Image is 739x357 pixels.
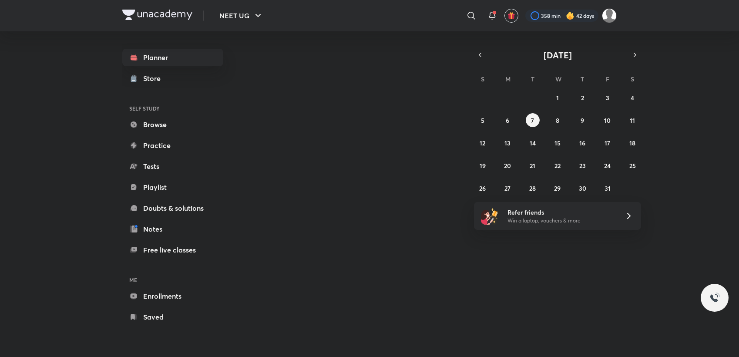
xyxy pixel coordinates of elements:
[122,220,223,238] a: Notes
[629,162,636,170] abbr: October 25, 2025
[579,184,586,192] abbr: October 30, 2025
[531,116,534,125] abbr: October 7, 2025
[476,113,490,127] button: October 5, 2025
[625,91,639,104] button: October 4, 2025
[709,293,720,303] img: ttu
[604,116,611,125] abbr: October 10, 2025
[601,113,615,127] button: October 10, 2025
[122,137,223,154] a: Practice
[575,113,589,127] button: October 9, 2025
[531,75,534,83] abbr: Tuesday
[579,162,586,170] abbr: October 23, 2025
[122,178,223,196] a: Playlist
[602,8,617,23] img: Payal
[575,158,589,172] button: October 23, 2025
[481,75,484,83] abbr: Sunday
[544,49,572,61] span: [DATE]
[581,94,584,102] abbr: October 2, 2025
[551,113,564,127] button: October 8, 2025
[601,181,615,195] button: October 31, 2025
[501,158,514,172] button: October 20, 2025
[526,136,540,150] button: October 14, 2025
[551,158,564,172] button: October 22, 2025
[214,7,269,24] button: NEET UG
[625,136,639,150] button: October 18, 2025
[566,11,574,20] img: streak
[630,116,635,125] abbr: October 11, 2025
[554,139,561,147] abbr: October 15, 2025
[481,116,484,125] abbr: October 5, 2025
[507,12,515,20] img: avatar
[504,184,511,192] abbr: October 27, 2025
[556,116,559,125] abbr: October 8, 2025
[122,10,192,20] img: Company Logo
[606,94,609,102] abbr: October 3, 2025
[486,49,629,61] button: [DATE]
[601,91,615,104] button: October 3, 2025
[122,287,223,305] a: Enrollments
[581,116,584,125] abbr: October 9, 2025
[122,10,192,22] a: Company Logo
[479,184,486,192] abbr: October 26, 2025
[601,136,615,150] button: October 17, 2025
[476,136,490,150] button: October 12, 2025
[530,162,535,170] abbr: October 21, 2025
[605,139,610,147] abbr: October 17, 2025
[504,162,511,170] abbr: October 20, 2025
[575,181,589,195] button: October 30, 2025
[631,94,634,102] abbr: October 4, 2025
[530,139,536,147] abbr: October 14, 2025
[143,73,166,84] div: Store
[629,139,635,147] abbr: October 18, 2025
[122,308,223,326] a: Saved
[122,241,223,259] a: Free live classes
[505,75,511,83] abbr: Monday
[501,136,514,150] button: October 13, 2025
[122,70,223,87] a: Store
[605,184,611,192] abbr: October 31, 2025
[555,75,561,83] abbr: Wednesday
[551,91,564,104] button: October 1, 2025
[506,116,509,125] abbr: October 6, 2025
[551,181,564,195] button: October 29, 2025
[554,184,561,192] abbr: October 29, 2025
[579,139,585,147] abbr: October 16, 2025
[551,136,564,150] button: October 15, 2025
[476,181,490,195] button: October 26, 2025
[501,181,514,195] button: October 27, 2025
[507,217,615,225] p: Win a laptop, vouchers & more
[122,273,223,287] h6: ME
[526,181,540,195] button: October 28, 2025
[122,116,223,133] a: Browse
[606,75,609,83] abbr: Friday
[526,158,540,172] button: October 21, 2025
[122,49,223,66] a: Planner
[631,75,634,83] abbr: Saturday
[556,94,559,102] abbr: October 1, 2025
[625,113,639,127] button: October 11, 2025
[526,113,540,127] button: October 7, 2025
[481,207,498,225] img: referral
[575,136,589,150] button: October 16, 2025
[507,208,615,217] h6: Refer friends
[504,9,518,23] button: avatar
[601,158,615,172] button: October 24, 2025
[480,139,485,147] abbr: October 12, 2025
[575,91,589,104] button: October 2, 2025
[504,139,511,147] abbr: October 13, 2025
[122,199,223,217] a: Doubts & solutions
[501,113,514,127] button: October 6, 2025
[480,162,486,170] abbr: October 19, 2025
[529,184,536,192] abbr: October 28, 2025
[604,162,611,170] abbr: October 24, 2025
[122,158,223,175] a: Tests
[554,162,561,170] abbr: October 22, 2025
[122,101,223,116] h6: SELF STUDY
[476,158,490,172] button: October 19, 2025
[625,158,639,172] button: October 25, 2025
[581,75,584,83] abbr: Thursday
